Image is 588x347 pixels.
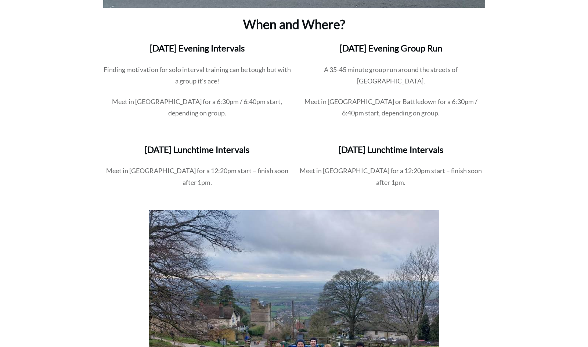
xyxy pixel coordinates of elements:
p: Meet in [GEOGRAPHIC_DATA] for a 12:20pm start – finish soon after 1pm. [104,165,291,197]
h3: [DATE] Lunchtime Intervals [104,143,291,165]
h3: [DATE] Evening Group Run [297,42,485,63]
h2: When and Where? [104,15,485,36]
p: Finding motivation for solo interval training can be tough but with a group it's ace! [104,64,291,96]
p: Meet in [GEOGRAPHIC_DATA] for a 12:20pm start – finish soon after 1pm. [297,165,485,197]
p: Meet in [GEOGRAPHIC_DATA] or Battledown for a 6:30pm / 6:40pm start, depending on group. [297,96,485,128]
p: A 35-45 minute group run around the streets of [GEOGRAPHIC_DATA]. [297,64,485,96]
p: Meet in [GEOGRAPHIC_DATA] for a 6:30pm / 6:40pm start, depending on group. [104,96,291,128]
h3: [DATE] Evening Intervals [104,42,291,63]
h3: [DATE] Lunchtime Intervals [297,143,485,165]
